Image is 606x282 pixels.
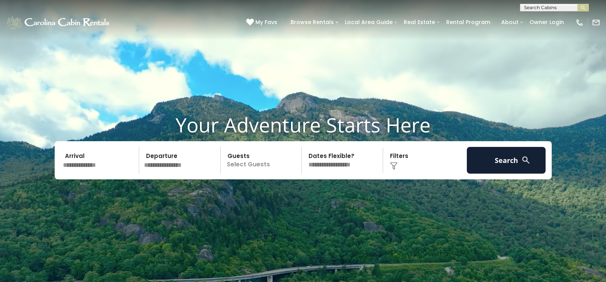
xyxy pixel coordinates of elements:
a: Browse Rentals [287,16,338,28]
img: White-1-1-2.png [6,15,112,30]
h1: Your Adventure Starts Here [6,113,600,137]
p: Select Guests [223,147,302,174]
a: Rental Program [442,16,494,28]
a: About [497,16,522,28]
img: filter--v1.png [390,162,398,170]
img: search-regular-white.png [521,155,531,165]
img: mail-regular-white.png [592,18,600,27]
a: Owner Login [526,16,568,28]
a: My Favs [246,18,279,27]
img: phone-regular-white.png [575,18,584,27]
span: My Favs [255,18,277,26]
button: Search [467,147,546,174]
a: Real Estate [400,16,439,28]
a: Local Area Guide [341,16,396,28]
